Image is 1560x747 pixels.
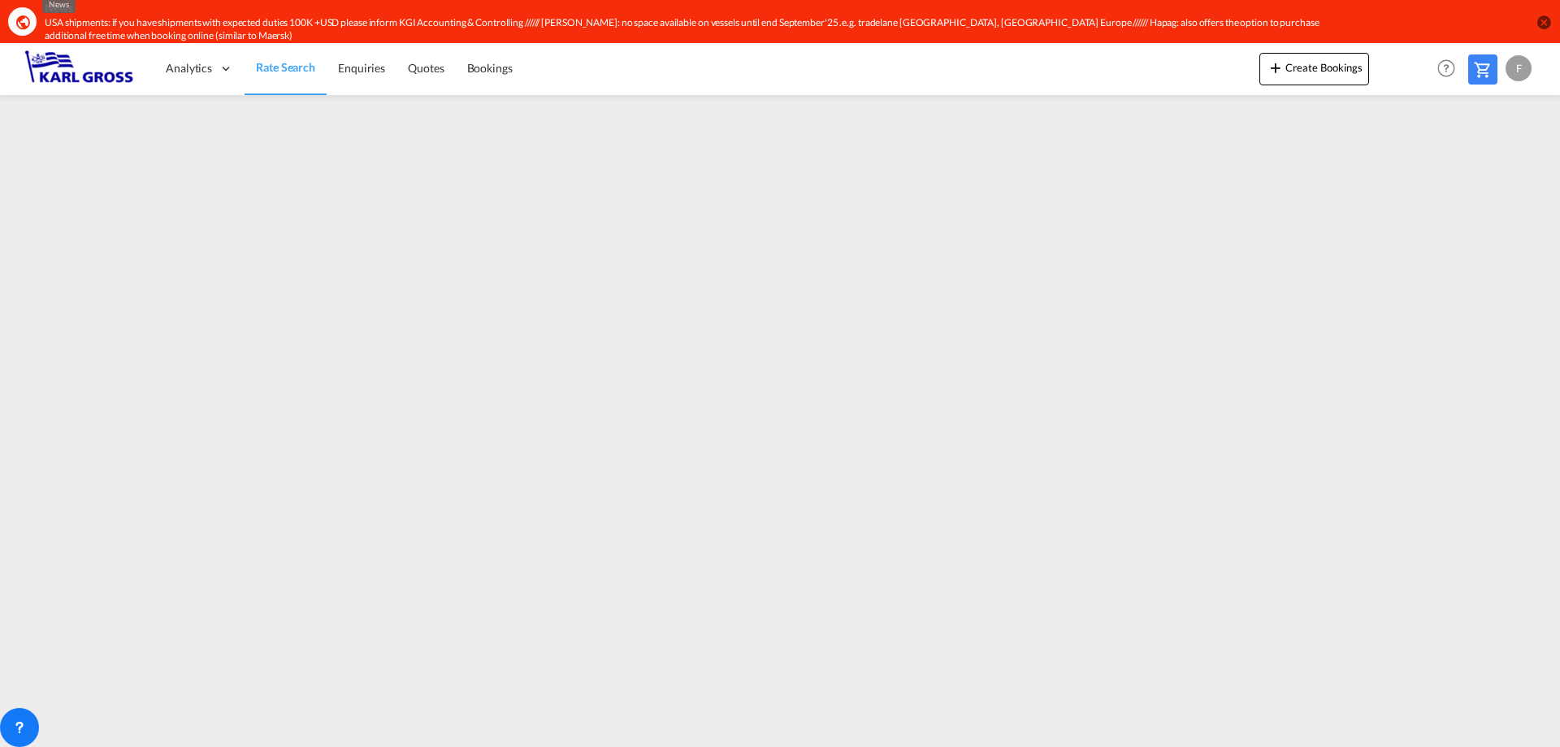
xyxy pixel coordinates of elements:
[1536,14,1552,30] button: icon-close-circle
[15,14,31,30] md-icon: icon-earth
[1432,54,1460,82] span: Help
[396,42,455,95] a: Quotes
[166,60,212,76] span: Analytics
[1506,55,1532,81] div: F
[456,42,524,95] a: Bookings
[408,61,444,75] span: Quotes
[24,50,134,87] img: 3269c73066d711f095e541db4db89301.png
[45,16,1320,44] div: USA shipments: if you have shipments with expected duties 100K +USD please inform KGI Accounting ...
[467,61,513,75] span: Bookings
[256,60,315,74] span: Rate Search
[154,42,245,95] div: Analytics
[1432,54,1468,84] div: Help
[245,42,327,95] a: Rate Search
[327,42,396,95] a: Enquiries
[338,61,385,75] span: Enquiries
[1266,58,1285,77] md-icon: icon-plus 400-fg
[1259,53,1369,85] button: icon-plus 400-fgCreate Bookings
